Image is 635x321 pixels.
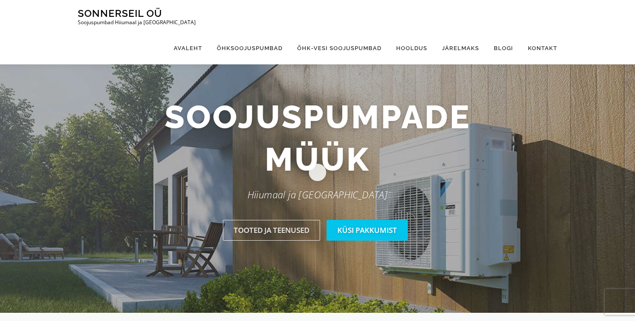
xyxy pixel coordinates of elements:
h2: Soojuspumpade [71,96,564,180]
a: Järelmaks [435,32,486,64]
p: Hiiumaal ja [GEOGRAPHIC_DATA] [71,187,564,203]
span: müük [265,138,370,181]
a: Sonnerseil OÜ [78,7,162,19]
a: Hooldus [389,32,435,64]
p: Soojuspumbad Hiiumaal ja [GEOGRAPHIC_DATA] [78,19,196,25]
a: Tooted ja teenused [223,220,320,240]
a: Küsi pakkumist [327,220,408,240]
a: Avaleht [166,32,210,64]
a: Õhk-vesi soojuspumbad [290,32,389,64]
a: Kontakt [521,32,557,64]
a: Õhksoojuspumbad [210,32,290,64]
a: Blogi [486,32,521,64]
